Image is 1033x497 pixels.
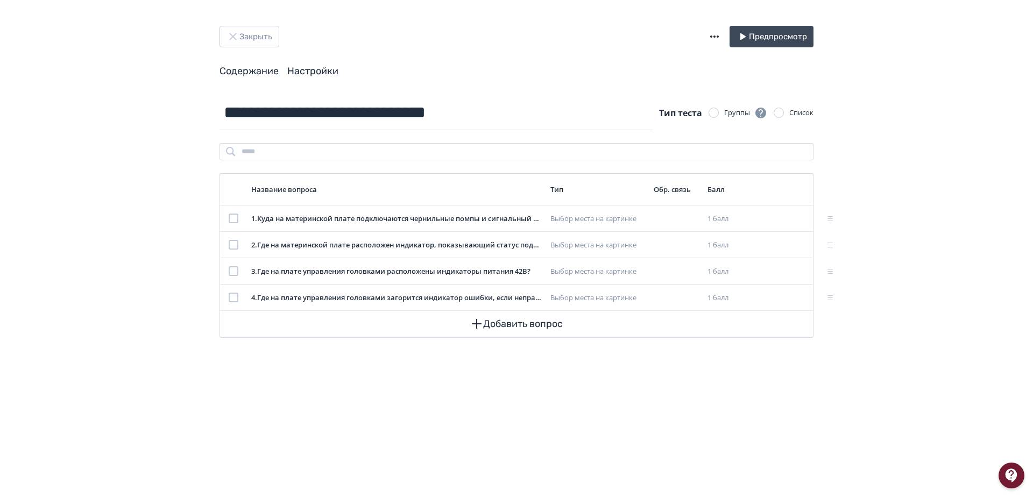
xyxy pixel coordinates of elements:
[654,184,699,194] div: Обр. связь
[251,214,542,224] div: 1 . Куда на материнской плате подключаются чернильные помпы и сигнальный кабель для чиллера или в...
[251,266,542,277] div: 3 . Где на плате управления головками расположены индикаторы питания 42В?
[707,293,747,303] div: 1 балл
[251,184,542,194] div: Название вопроса
[220,65,279,77] a: Содержание
[724,106,767,119] div: Группы
[707,266,747,277] div: 1 балл
[251,293,542,303] div: 4 . Где на плате управления головками загорится индикатор ошибки, если неправильно подключены шле...
[550,240,645,251] div: Выбор места на картинке
[730,26,813,47] button: Предпросмотр
[220,26,279,47] button: Закрыть
[707,214,747,224] div: 1 балл
[229,311,804,337] button: Добавить вопрос
[550,184,645,194] div: Тип
[707,240,747,251] div: 1 балл
[550,266,645,277] div: Выбор места на картинке
[550,293,645,303] div: Выбор места на картинке
[707,184,747,194] div: Балл
[550,214,645,224] div: Выбор места на картинке
[659,107,702,119] span: Тип теста
[251,240,542,251] div: 2 . Где на материнской плате расположен индикатор, показывающий статус подключения к плате управл...
[287,65,338,77] a: Настройки
[789,108,813,118] div: Список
